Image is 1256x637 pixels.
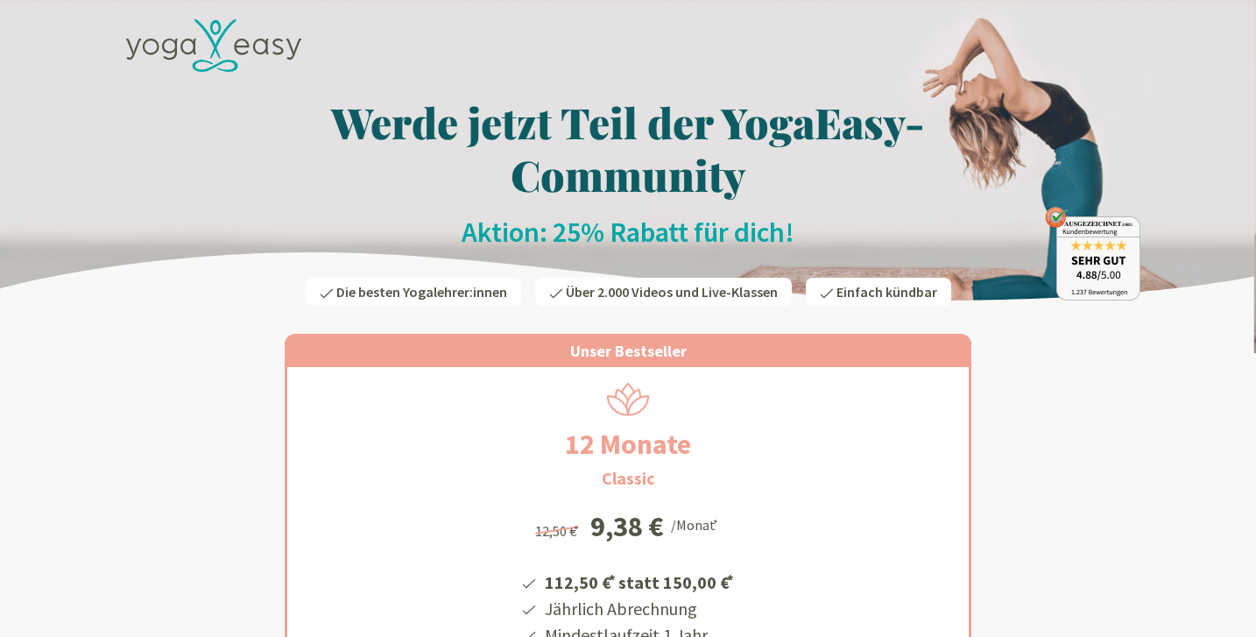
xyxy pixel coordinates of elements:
[566,283,778,301] span: Über 2.000 Videos und Live-Klassen
[336,283,507,301] span: Die besten Yogalehrer:innen
[1045,207,1140,301] img: ausgezeichnet_badge.png
[542,566,737,596] li: 112,50 € statt 150,00 €
[671,513,721,535] div: /Monat
[116,96,1140,201] h1: Werde jetzt Teil der YogaEasy-Community
[116,215,1140,250] h2: Aktion: 25% Rabatt für dich!
[836,283,937,301] span: Einfach kündbar
[535,522,582,540] span: 12,50 €
[570,341,687,361] span: Unser Bestseller
[602,465,655,492] h3: Classic
[542,596,737,622] li: Jährlich Abrechnung
[523,423,733,465] h2: 12 Monate
[590,513,664,541] div: 9,38 €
